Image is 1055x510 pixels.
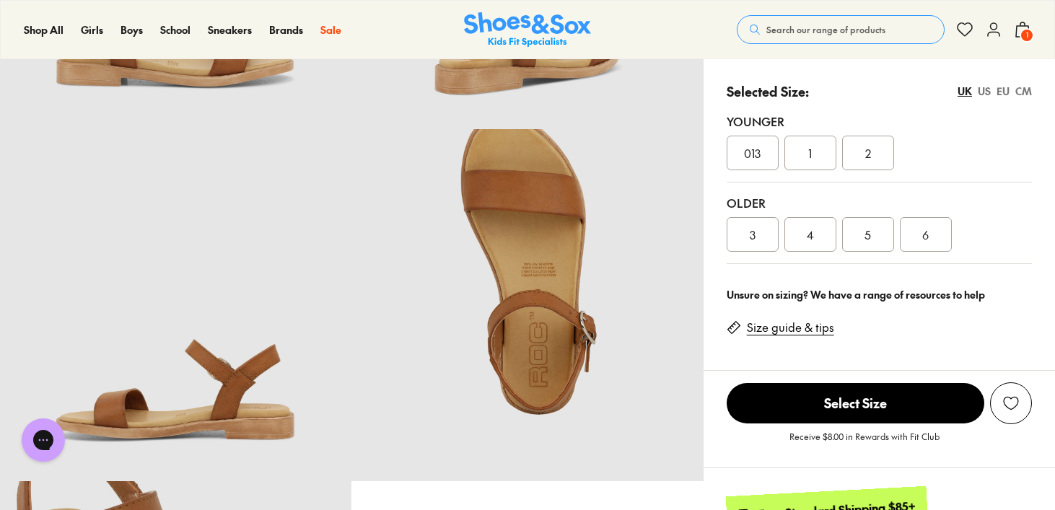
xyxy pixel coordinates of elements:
a: School [160,22,191,38]
span: 2 [865,144,871,162]
button: Select Size [727,382,984,424]
span: Brands [269,22,303,37]
span: 5 [864,226,871,243]
span: School [160,22,191,37]
div: CM [1015,84,1032,99]
span: Girls [81,22,103,37]
span: 4 [807,226,814,243]
a: Brands [269,22,303,38]
div: Unsure on sizing? We have a range of resources to help [727,287,1032,302]
span: 1 [1020,28,1034,43]
span: Search our range of products [766,23,885,36]
img: 7-112103_1 [351,129,703,480]
span: 1 [808,144,812,162]
button: 1 [1014,14,1031,45]
span: Select Size [727,383,984,423]
button: Add to Wishlist [990,382,1032,424]
a: Boys [121,22,143,38]
iframe: Gorgias live chat messenger [14,413,72,467]
div: Older [727,194,1032,211]
a: Sneakers [208,22,252,38]
span: Sale [320,22,341,37]
div: US [978,84,991,99]
span: Shop All [24,22,64,37]
a: Girls [81,22,103,38]
button: Search our range of products [737,15,945,44]
a: Size guide & tips [747,320,834,335]
span: Sneakers [208,22,252,37]
span: Boys [121,22,143,37]
div: EU [997,84,1010,99]
a: Sale [320,22,341,38]
div: Younger [727,113,1032,130]
span: 3 [750,226,756,243]
a: Shop All [24,22,64,38]
p: Selected Size: [727,82,809,101]
img: SNS_Logo_Responsive.svg [464,12,591,48]
span: 6 [922,226,929,243]
p: Receive $8.00 in Rewards with Fit Club [789,430,940,456]
span: 013 [744,144,761,162]
a: Shoes & Sox [464,12,591,48]
div: UK [958,84,972,99]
